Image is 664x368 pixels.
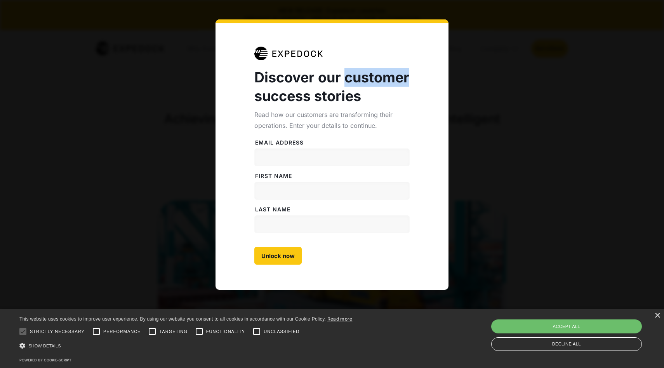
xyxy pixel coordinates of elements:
[254,109,410,131] div: Read how our customers are transforming their operations. Enter your details to continue.
[159,328,187,335] span: Targeting
[254,69,409,105] strong: Discover our customer success stories
[19,358,71,362] a: Powered by cookie-script
[103,328,141,335] span: Performance
[254,131,410,265] form: Case Studies Form
[30,328,85,335] span: Strictly necessary
[327,316,353,322] a: Read more
[491,337,642,351] div: Decline all
[264,328,299,335] span: Unclassified
[28,344,61,348] span: Show details
[254,139,410,147] label: Email address
[19,340,353,351] div: Show details
[254,172,410,180] label: FiRST NAME
[654,313,660,319] div: Close
[254,247,302,265] input: Unlock now
[254,206,410,213] label: LAST NAME
[19,316,326,322] span: This website uses cookies to improve user experience. By using our website you consent to all coo...
[206,328,245,335] span: Functionality
[491,319,642,333] div: Accept all
[625,331,664,368] iframe: Chat Widget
